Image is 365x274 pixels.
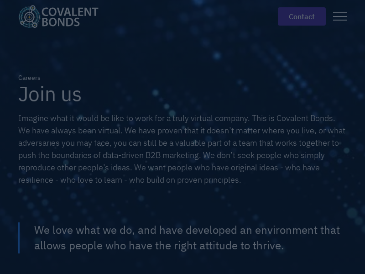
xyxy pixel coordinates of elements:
[18,73,347,83] div: Careers
[278,7,326,26] a: contact
[18,83,347,105] h1: Join us
[18,5,106,28] a: home
[18,5,99,28] img: Covalent Bonds White / Teal Logo
[34,222,347,253] div: We love what we do, and have developed an environment that allows people who have the right attit...
[18,112,347,186] div: Imagine what it would be like to work for a truly virtual company. This is Covalent Bonds. We hav...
